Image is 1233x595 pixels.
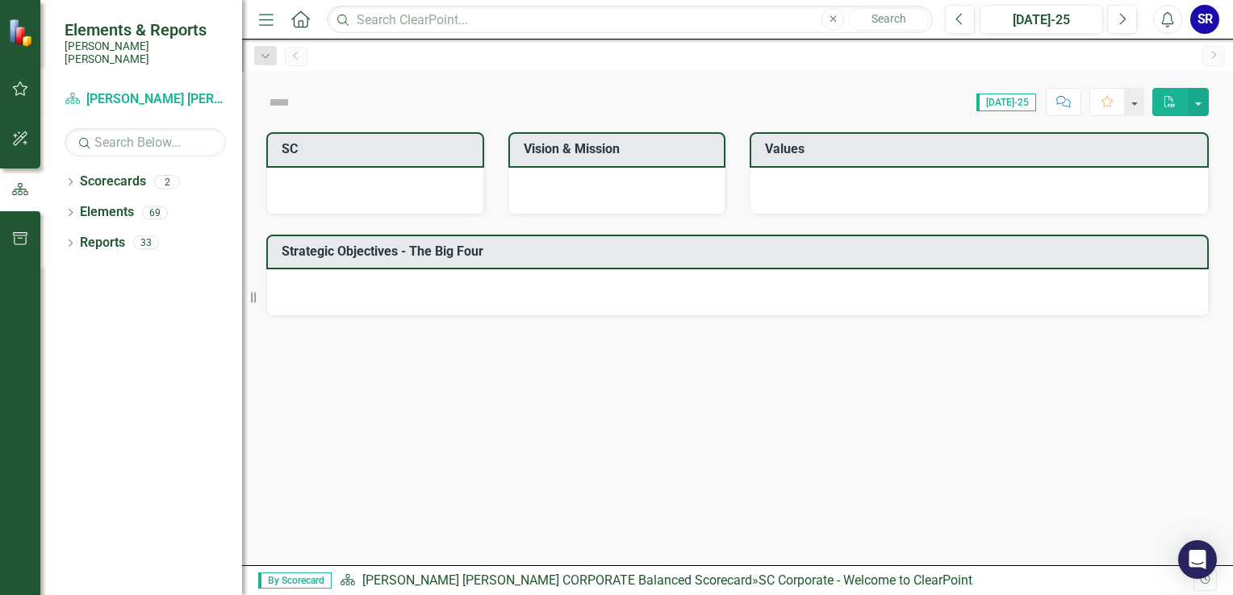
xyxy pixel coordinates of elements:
div: 2 [154,175,180,189]
div: » [340,572,1193,590]
input: Search Below... [65,128,226,156]
small: [PERSON_NAME] [PERSON_NAME] [65,40,226,66]
div: 33 [133,236,159,250]
a: [PERSON_NAME] [PERSON_NAME] CORPORATE Balanced Scorecard [362,572,752,588]
button: SR [1190,5,1219,34]
a: Reports [80,234,125,252]
span: By Scorecard [258,572,332,589]
button: [DATE]-25 [980,5,1103,34]
img: Not Defined [266,89,292,115]
input: Search ClearPoint... [327,6,933,34]
div: 69 [142,206,168,219]
div: SC Corporate - Welcome to ClearPoint [759,572,972,588]
div: Open Intercom Messenger [1178,540,1217,579]
div: [DATE]-25 [985,10,1097,30]
a: Scorecards [80,173,146,191]
span: Search [871,12,906,25]
h3: Strategic Objectives - The Big Four [282,244,1199,259]
img: ClearPoint Strategy [8,18,37,47]
span: [DATE]-25 [976,94,1036,111]
a: Elements [80,203,134,222]
h3: SC [282,142,474,156]
a: [PERSON_NAME] [PERSON_NAME] CORPORATE Balanced Scorecard [65,90,226,109]
button: Search [848,8,929,31]
h3: Values [765,142,1199,156]
h3: Vision & Mission [524,142,717,156]
span: Elements & Reports [65,20,226,40]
